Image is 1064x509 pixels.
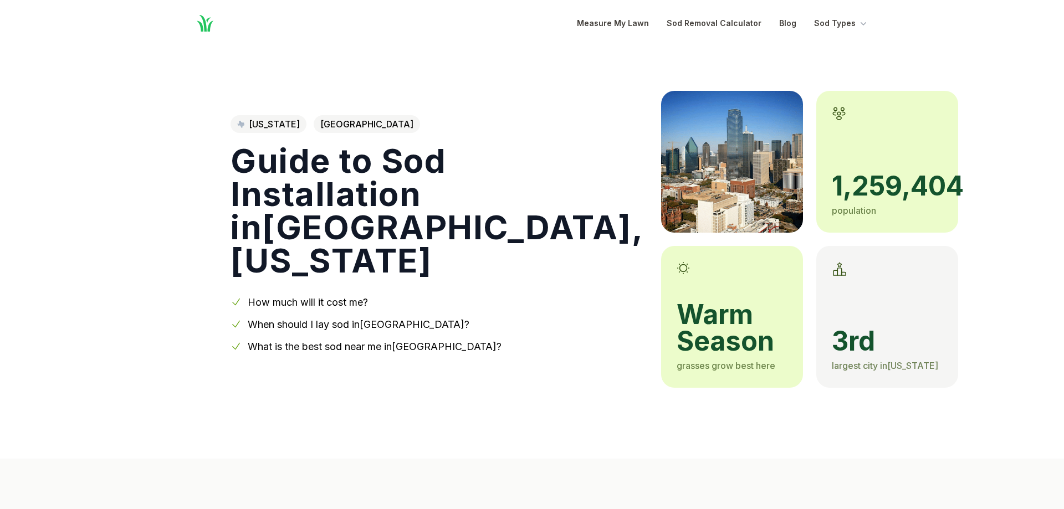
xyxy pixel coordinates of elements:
[237,121,244,127] img: Texas state outline
[677,301,787,354] span: warm season
[832,173,943,199] span: 1,259,404
[248,341,502,352] a: What is the best sod near me in[GEOGRAPHIC_DATA]?
[231,115,306,133] a: [US_STATE]
[314,115,420,133] span: [GEOGRAPHIC_DATA]
[832,205,876,216] span: population
[661,91,803,233] img: A picture of Dallas
[667,17,761,30] a: Sod Removal Calculator
[248,296,368,308] a: How much will it cost me?
[677,360,775,371] span: grasses grow best here
[832,328,943,354] span: 3rd
[248,318,469,330] a: When should I lay sod in[GEOGRAPHIC_DATA]?
[779,17,796,30] a: Blog
[231,144,643,277] h1: Guide to Sod Installation in [GEOGRAPHIC_DATA] , [US_STATE]
[814,17,869,30] button: Sod Types
[832,360,938,371] span: largest city in [US_STATE]
[577,17,649,30] a: Measure My Lawn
